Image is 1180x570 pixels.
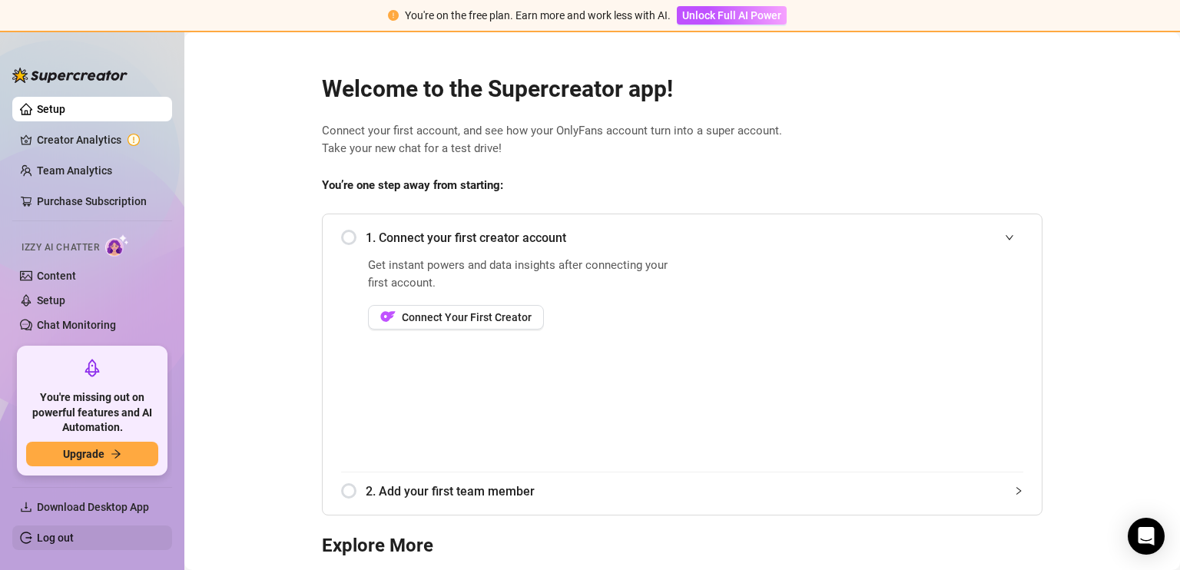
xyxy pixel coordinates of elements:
[37,189,160,214] a: Purchase Subscription
[37,164,112,177] a: Team Analytics
[366,482,1023,501] span: 2. Add your first team member
[22,240,99,255] span: Izzy AI Chatter
[63,448,104,460] span: Upgrade
[368,305,678,330] a: OFConnect Your First Creator
[12,68,128,83] img: logo-BBDzfeDw.svg
[37,532,74,544] a: Log out
[322,122,1042,158] span: Connect your first account, and see how your OnlyFans account turn into a super account. Take you...
[366,228,1023,247] span: 1. Connect your first creator account
[37,270,76,282] a: Content
[37,128,160,152] a: Creator Analytics exclamation-circle
[677,9,787,22] a: Unlock Full AI Power
[716,257,1023,453] iframe: Add Creators
[402,311,532,323] span: Connect Your First Creator
[1005,233,1014,242] span: expanded
[37,294,65,307] a: Setup
[111,449,121,459] span: arrow-right
[322,534,1042,558] h3: Explore More
[37,501,149,513] span: Download Desktop App
[677,6,787,25] button: Unlock Full AI Power
[405,9,671,22] span: You're on the free plan. Earn more and work less with AI.
[322,178,503,192] strong: You’re one step away from starting:
[37,319,116,331] a: Chat Monitoring
[26,442,158,466] button: Upgradearrow-right
[322,75,1042,104] h2: Welcome to the Supercreator app!
[1014,486,1023,495] span: collapsed
[1128,518,1165,555] div: Open Intercom Messenger
[83,359,101,377] span: rocket
[368,257,678,293] span: Get instant powers and data insights after connecting your first account.
[26,390,158,436] span: You're missing out on powerful features and AI Automation.
[105,234,129,257] img: AI Chatter
[368,305,544,330] button: OFConnect Your First Creator
[388,10,399,21] span: exclamation-circle
[341,472,1023,510] div: 2. Add your first team member
[341,219,1023,257] div: 1. Connect your first creator account
[380,309,396,324] img: OF
[20,501,32,513] span: download
[37,103,65,115] a: Setup
[682,9,781,22] span: Unlock Full AI Power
